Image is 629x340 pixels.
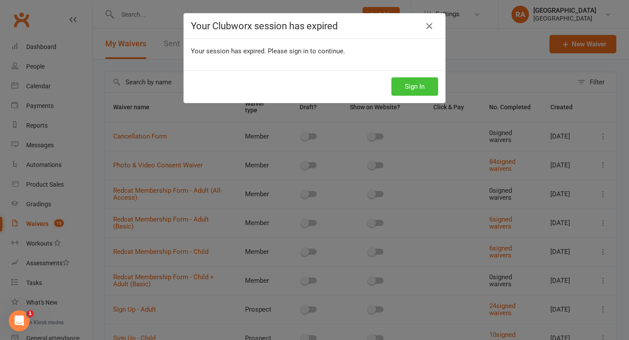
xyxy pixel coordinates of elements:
[9,310,30,331] iframe: Intercom live chat
[422,19,436,33] a: Close
[191,47,345,55] span: Your session has expired. Please sign in to continue.
[391,77,438,96] button: Sign In
[27,310,34,317] span: 1
[191,21,438,31] h4: Your Clubworx session has expired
